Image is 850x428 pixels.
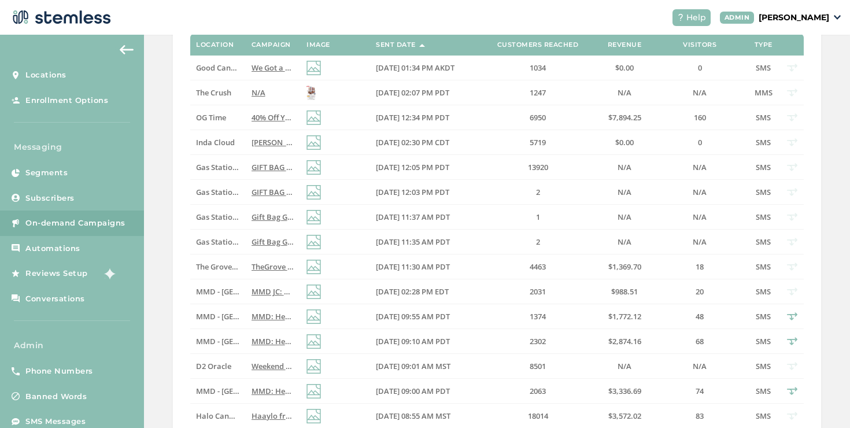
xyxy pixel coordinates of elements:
[252,187,651,197] span: GIFT BAG GIVAWAY FIRST COME BASIS WE ALSO DELIVER! 19234 VANOWEN ST./ GASSTATION Reply END to cancel
[376,386,474,396] label: 09/26/2025 09:00 AM PDT
[196,162,279,172] span: Gas Station Dispensary
[376,137,449,147] span: [DATE] 02:30 PM CDT
[659,287,740,297] label: 20
[536,187,540,197] span: 2
[25,268,88,279] span: Reviews Setup
[756,62,771,73] span: SMS
[530,286,546,297] span: 2031
[25,391,87,403] span: Banned Words
[196,212,279,222] span: Gas Station Dispensary
[376,361,474,371] label: 09/26/2025 09:01 AM MST
[693,237,707,247] span: N/A
[252,237,295,247] label: Gift Bag Giveaways @ Gas Station First Come Basis/19234 Vanowen St. Reseda CA. Click Link to See ...
[252,112,613,123] span: 40% Off Your Favorite Brands [DATE] at OG Time...Click The Link to Learn More!... Reply END to ca...
[530,386,546,396] span: 2063
[618,212,631,222] span: N/A
[196,41,234,49] label: Location
[376,336,450,346] span: [DATE] 09:10 AM PDT
[601,187,648,197] label: N/A
[306,61,321,75] img: icon-img-d887fa0c.svg
[601,411,648,421] label: $3,572.02
[659,212,740,222] label: N/A
[252,262,295,272] label: TheGrove La Mesa: You have a new notification waiting for you, {first_name}! Reply END to cancel
[486,113,590,123] label: 6950
[752,163,775,172] label: SMS
[601,312,648,322] label: $1,772.12
[693,162,707,172] span: N/A
[696,311,704,322] span: 48
[376,212,474,222] label: 09/26/2025 11:37 AM PDT
[252,237,745,247] span: Gift Bag Giveaways @ Gas Station First Come Basis/[STREET_ADDRESS] Click Link to See Specials! We...
[252,386,295,396] label: MMD: Hey {first_name}! MMD is offering BOGO 40% OFF STOREWIDE (all products & brands) through Sep...
[486,187,590,197] label: 2
[611,286,638,297] span: $988.51
[696,286,704,297] span: 20
[756,336,771,346] span: SMS
[306,334,321,349] img: icon-img-d887fa0c.svg
[376,41,416,49] label: Sent Date
[196,62,250,73] span: Good Cannabis
[252,411,295,421] label: Haaylo from the Halo, weekend specials start now! Reply END to cancel
[752,361,775,371] label: SMS
[601,337,648,346] label: $2,874.16
[376,87,449,98] span: [DATE] 02:07 PM PDT
[376,62,454,73] span: [DATE] 01:34 PM AKDT
[601,88,648,98] label: N/A
[252,137,554,147] span: [PERSON_NAME] @ Indacloud: 2 NEW PRODUCTS JUST DROPPED: Reply END to cancel
[376,163,474,172] label: 09/26/2025 12:05 PM PDT
[659,63,740,73] label: 0
[252,361,295,371] label: Weekend deals at D2 start now! Reply END to cancel
[497,41,579,49] label: Customers Reached
[252,187,295,197] label: GIFT BAG GIVAWAY FIRST COME BASIS WE ALSO DELIVER! 19234 VANOWEN ST./ GASSTATION Reply END to cancel
[252,163,295,172] label: GIFT BAG GIVAWAY FIRST COME BASIS WE ALSO DELIVER! 19234 VANOWEN ST./ GASSTATION Reply END to cancel
[759,12,829,24] p: [PERSON_NAME]
[252,337,295,346] label: MMD: Hey {first_name}! MMD is offering BOGO 40% OFF STOREWIDE (all products & brands) through Sep...
[252,361,437,371] span: Weekend deals at D2 start now! Reply END to cancel
[755,41,773,49] label: Type
[752,212,775,222] label: SMS
[306,41,330,49] label: Image
[486,88,590,98] label: 1247
[25,193,75,204] span: Subscribers
[376,212,450,222] span: [DATE] 11:37 AM PDT
[306,359,321,374] img: icon-img-d887fa0c.svg
[752,312,775,322] label: SMS
[252,63,295,73] label: We Got a GOOD deal for you at GOOD (356 Old Steese Hwy)! Reply END to cancel
[376,361,450,371] span: [DATE] 09:01 AM MST
[196,386,239,396] label: MMD - Redwood City
[376,138,474,147] label: 09/26/2025 02:30 PM CDT
[252,62,593,73] span: We Got a GOOD deal for you at GOOD ([STREET_ADDRESS][PERSON_NAME])! Reply END to cancel
[696,261,704,272] span: 18
[486,262,590,272] label: 4463
[659,163,740,172] label: N/A
[196,411,249,421] span: Halo Cannabis
[530,336,546,346] span: 2302
[720,12,755,24] div: ADMIN
[618,237,631,247] span: N/A
[25,69,66,81] span: Locations
[752,237,775,247] label: SMS
[376,187,449,197] span: [DATE] 12:03 PM PDT
[486,411,590,421] label: 18014
[252,87,265,98] span: N/A
[756,361,771,371] span: SMS
[252,312,295,322] label: MMD: Hey {first_name}! MMD is offering BOGO 40% OFF STOREWIDE (all products & brands) through Sep...
[530,137,546,147] span: 5719
[659,237,740,247] label: N/A
[306,135,321,150] img: icon-img-d887fa0c.svg
[698,62,702,73] span: 0
[528,411,548,421] span: 18014
[618,87,631,98] span: N/A
[530,261,546,272] span: 4463
[693,187,707,197] span: N/A
[196,311,297,322] span: MMD - [GEOGRAPHIC_DATA]
[752,113,775,123] label: SMS
[252,212,745,222] span: Gift Bag Giveaways @ Gas Station First Come Basis/[STREET_ADDRESS] Click Link to See Specials! We...
[752,88,775,98] label: MMS
[196,187,279,197] span: Gas Station Dispensary
[834,15,841,20] img: icon_down-arrow-small-66adaf34.svg
[608,336,641,346] span: $2,874.16
[196,63,239,73] label: Good Cannabis
[755,87,773,98] span: MMS
[659,312,740,322] label: 48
